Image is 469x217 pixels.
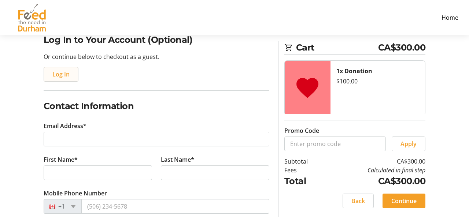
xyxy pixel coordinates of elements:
div: $100.00 [336,77,420,86]
span: Log In [52,70,70,79]
h2: Contact Information [44,100,269,113]
span: Cart [296,41,378,54]
span: CA$300.00 [378,41,426,54]
label: Last Name* [161,155,194,164]
td: Calculated in final step [325,166,425,175]
span: Back [351,197,365,205]
input: Enter promo code [284,136,386,151]
input: (506) 234-5678 [81,199,269,214]
td: Total [284,175,325,188]
label: Promo Code [284,126,319,135]
img: Feed the Need in Durham's Logo [6,3,58,32]
button: Back [343,194,374,208]
button: Continue [383,194,425,208]
label: Mobile Phone Number [44,189,107,198]
td: CA$300.00 [325,157,425,166]
td: Fees [284,166,325,175]
a: Home [437,11,463,25]
td: CA$300.00 [325,175,425,188]
p: Or continue below to checkout as a guest. [44,52,269,61]
button: Apply [392,136,425,151]
label: First Name* [44,155,78,164]
td: Subtotal [284,157,325,166]
button: Log In [44,67,78,82]
h2: Log In to Your Account (Optional) [44,33,269,46]
label: Email Address* [44,121,86,130]
span: Apply [400,139,417,148]
strong: 1x Donation [336,67,372,75]
span: Continue [391,197,417,205]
